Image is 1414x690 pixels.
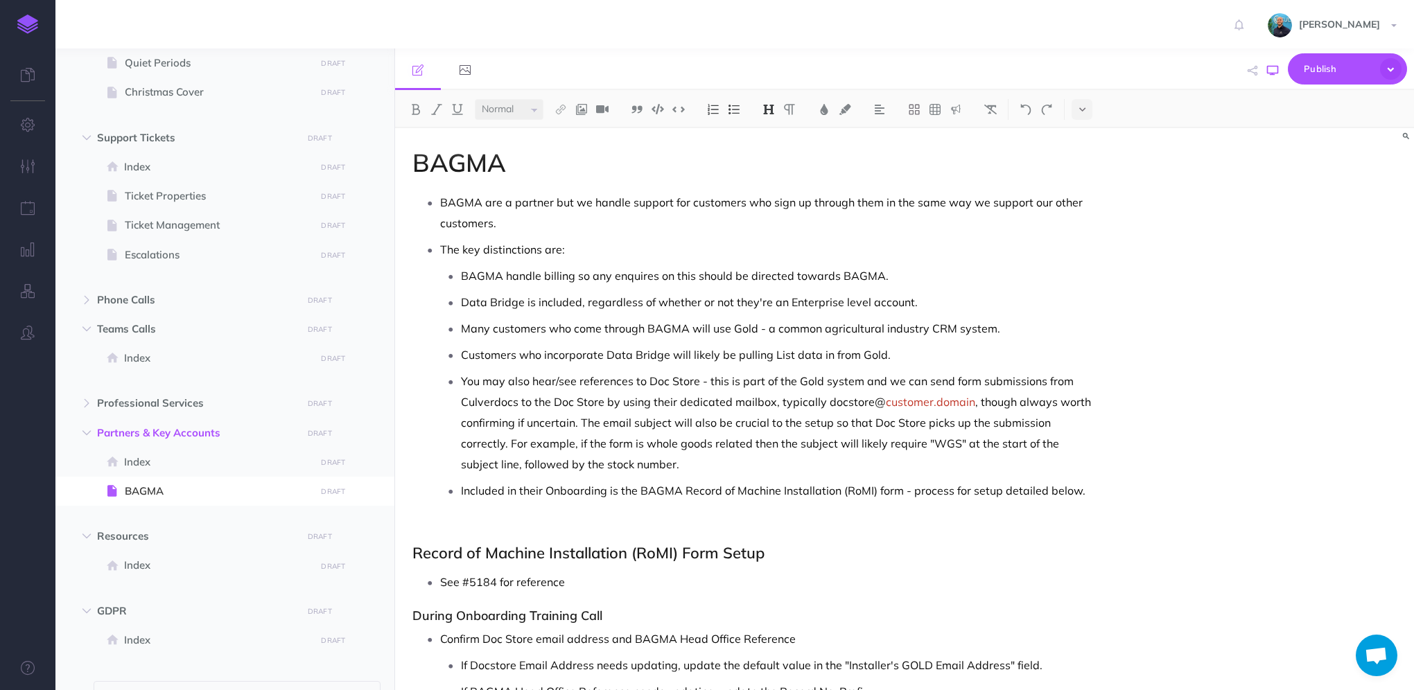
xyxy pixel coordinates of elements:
small: DRAFT [321,163,345,172]
img: 925838e575eb33ea1a1ca055db7b09b0.jpg [1268,13,1292,37]
img: Add image button [575,104,588,115]
span: Index [124,557,311,574]
span: Professional Services [97,395,294,412]
img: Alignment dropdown menu button [873,104,886,115]
small: DRAFT [321,88,345,97]
span: Index [124,454,311,470]
button: DRAFT [316,218,351,233]
img: Inline code button [672,104,685,114]
button: DRAFT [302,603,337,619]
button: DRAFT [316,351,351,366]
p: Confirm Doc Store email address and BAGMA Head Office Reference [440,628,1091,649]
button: DRAFT [316,247,351,263]
span: Index [124,159,311,175]
span: Escalations [125,247,311,263]
p: Many customers who come through BAGMA will use Gold - a common agricultural industry CRM system. [461,318,1091,339]
button: DRAFT [302,529,337,545]
button: DRAFT [316,188,351,204]
img: Text background color button [839,104,851,115]
span: GDPR [97,603,294,619]
span: Christmas Cover [125,84,311,100]
button: DRAFT [316,85,351,100]
img: Callout dropdown menu button [950,104,962,115]
img: Undo [1020,104,1032,115]
span: BAGMA [125,483,311,499]
p: Customers who incorporate Data Bridge will likely be pulling List data in from Gold. [461,344,1091,365]
button: DRAFT [302,396,337,412]
img: Paragraph button [783,104,796,115]
span: Index [124,632,311,648]
button: DRAFT [316,484,351,499]
img: Text color button [818,104,830,115]
img: Italic button [430,104,443,115]
button: DRAFT [302,425,337,441]
small: DRAFT [321,562,345,571]
img: Redo [1040,104,1053,115]
small: DRAFT [308,532,332,541]
button: DRAFT [316,159,351,175]
p: Data Bridge is included, regardless of whether or not they're an Enterprise level account. [461,292,1091,312]
span: Ticket Properties [125,188,311,204]
span: Quiet Periods [125,55,311,71]
h2: Record of Machine Installation (RoMI) Form Setup [412,545,1091,561]
span: Phone Calls [97,292,294,308]
img: Headings dropdown button [762,104,775,115]
button: DRAFT [302,292,337,308]
small: DRAFT [321,458,345,467]
span: [PERSON_NAME] [1292,18,1387,30]
img: Underline button [451,104,464,115]
small: DRAFT [308,325,332,334]
small: DRAFT [321,354,345,363]
span: customer.domain [886,395,975,409]
small: DRAFT [321,636,345,645]
button: DRAFT [316,454,351,470]
span: Support Tickets [97,130,294,146]
p: See #5184 for reference [440,572,1091,592]
small: DRAFT [321,487,345,496]
img: Bold button [410,104,422,115]
small: DRAFT [321,192,345,201]
span: Partners & Key Accounts [97,425,294,441]
img: Link button [555,104,567,115]
small: DRAFT [308,296,332,305]
button: DRAFT [316,632,351,648]
img: Ordered list button [707,104,719,115]
p: If Docstore Email Address needs updating, update the default value in the "Installer's GOLD Email... [461,655,1091,675]
span: Publish [1304,58,1373,80]
small: DRAFT [321,251,345,260]
img: Unordered list button [728,104,740,115]
h1: BAGMA [412,149,1091,177]
p: BAGMA handle billing so any enquires on this should be directed towards BAGMA. [461,265,1091,286]
small: DRAFT [308,607,332,616]
button: DRAFT [302,321,337,337]
p: The key distinctions are: [440,239,1091,260]
small: DRAFT [308,429,332,438]
div: Open chat [1356,635,1397,676]
button: Publish [1288,53,1407,85]
button: DRAFT [316,55,351,71]
img: Clear styles button [984,104,997,115]
small: DRAFT [321,59,345,68]
span: Ticket Management [125,217,311,233]
span: Resources [97,528,294,545]
button: DRAFT [316,558,351,574]
p: You may also hear/see references to Doc Store - this is part of the Gold system and we can send f... [461,371,1091,475]
h3: During Onboarding Training Call [412,609,1091,623]
img: Create table button [929,104,941,115]
span: Index [124,350,311,366]
p: Included in their Onboarding is the BAGMA Record of Machine Installation (RoMI) form - process fo... [461,480,1091,501]
p: BAGMA are a partner but we handle support for customers who sign up through them in the same way ... [440,192,1091,233]
img: Code block button [652,104,664,114]
img: Blockquote button [631,104,643,115]
img: logo-mark.svg [17,15,38,34]
img: Add video button [596,104,609,115]
small: DRAFT [308,399,332,408]
button: DRAFT [302,130,337,146]
span: Teams Calls [97,321,294,337]
small: DRAFT [321,221,345,230]
small: DRAFT [308,134,332,143]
